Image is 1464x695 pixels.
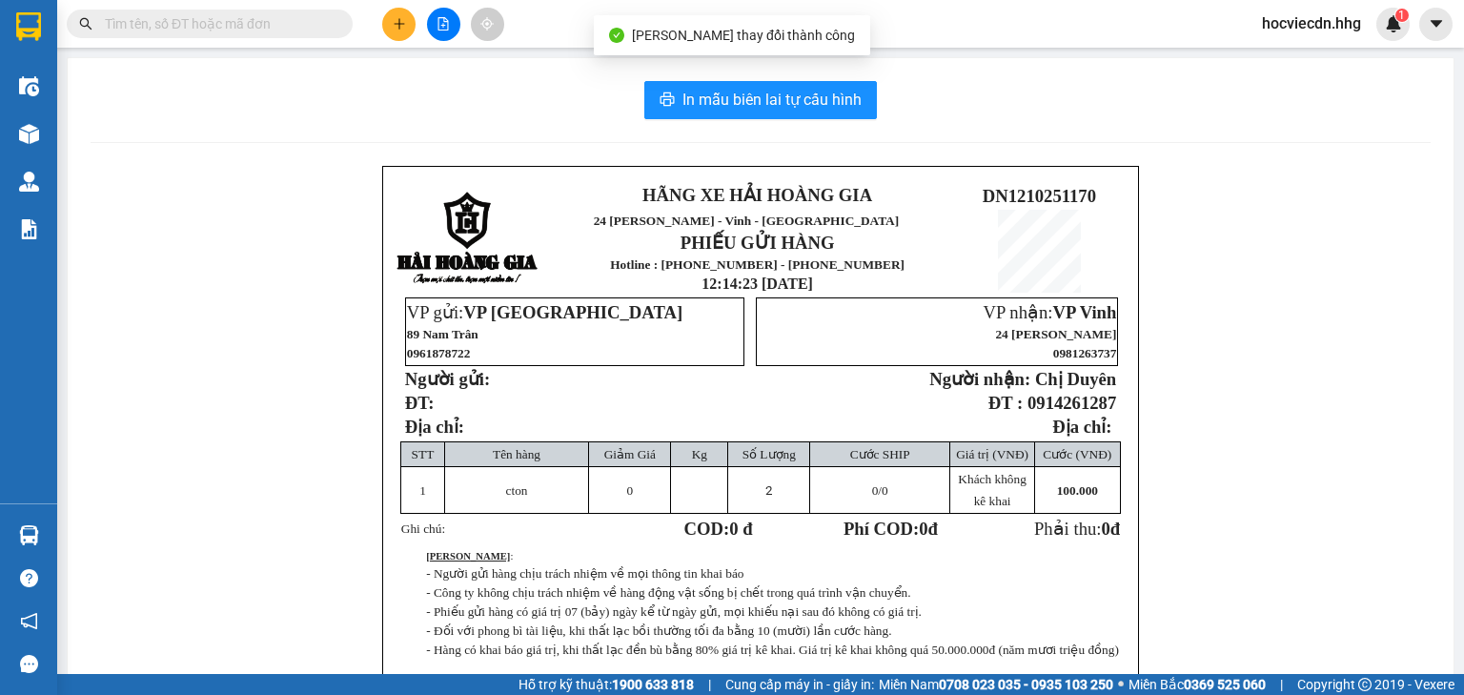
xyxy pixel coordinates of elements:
strong: COD: [684,519,753,539]
span: 0 [1101,519,1109,539]
span: aim [480,17,494,31]
span: check-circle [609,28,624,43]
span: 0 [919,519,927,539]
button: plus [382,8,416,41]
span: Ghi chú: [401,521,445,536]
span: Phải thu: [1034,519,1120,539]
span: Hỗ trợ kỹ thuật: [518,674,694,695]
strong: Người gửi: [405,369,490,389]
span: [PERSON_NAME] thay đổi thành công [632,28,855,43]
span: ⚪️ [1118,681,1124,688]
span: In mẫu biên lai tự cấu hình [682,88,862,112]
span: VP nhận: [983,302,1116,322]
span: STT [412,447,435,461]
span: file-add [437,17,450,31]
strong: Phí COD: đ [844,519,938,539]
span: search [79,17,92,31]
span: 12:14:23 [DATE] [701,276,813,292]
sup: 1 [1395,9,1409,22]
span: 89 Nam Trân [407,327,478,341]
strong: Người nhận: [929,369,1030,389]
span: - Công ty không chịu trách nhiệm về hàng động vật sống bị chết trong quá trình vận chuyển. [426,585,910,600]
img: logo [396,192,539,286]
strong: [PERSON_NAME] [426,551,510,562]
span: Tên hàng [493,447,540,461]
strong: PHIẾU GỬI HÀNG [681,233,835,253]
img: warehouse-icon [19,525,39,545]
span: - Đối với phong bì tài liệu, khi thất lạc bồi thường tối đa bằng 10 (mười) lần cước hàng. [426,623,891,638]
span: printer [660,92,675,110]
input: Tìm tên, số ĐT hoặc mã đơn [105,13,330,34]
span: Kg [692,447,707,461]
button: aim [471,8,504,41]
strong: ĐT : [988,393,1023,413]
strong: 1900 633 818 [612,677,694,692]
img: solution-icon [19,219,39,239]
img: icon-new-feature [1385,15,1402,32]
span: VP gửi: [407,302,682,322]
span: Cung cấp máy in - giấy in: [725,674,874,695]
span: 0 đ [729,519,752,539]
span: cton [506,483,528,498]
span: | [1280,674,1283,695]
span: Cước SHIP [850,447,910,461]
strong: Hotline : [PHONE_NUMBER] - [PHONE_NUMBER] [610,257,905,272]
span: hocviecdn.hhg [1247,11,1376,35]
button: printerIn mẫu biên lai tự cấu hình [644,81,877,119]
span: /0 [872,483,888,498]
strong: 0708 023 035 - 0935 103 250 [939,677,1113,692]
span: 2 [765,483,772,498]
span: 24 [PERSON_NAME] - Vinh - [GEOGRAPHIC_DATA] [594,214,900,228]
span: 1 [419,483,426,498]
span: VP Vinh [1052,302,1116,322]
span: 0914261287 [1027,393,1116,413]
span: Chị Duyên [1035,369,1116,389]
img: warehouse-icon [19,76,39,96]
span: question-circle [20,569,38,587]
span: notification [20,612,38,630]
button: caret-down [1419,8,1453,41]
span: 1 [1398,9,1405,22]
span: Số Lượng [742,447,796,461]
span: - Người gửi hàng chịu trách nhiệm về mọi thông tin khai báo [426,566,743,581]
span: Miền Nam [879,674,1113,695]
span: | [708,674,711,695]
span: 0981263737 [1053,346,1117,360]
strong: 0369 525 060 [1184,677,1266,692]
span: VP [GEOGRAPHIC_DATA] [463,302,682,322]
span: DN1210251170 [983,186,1096,206]
span: caret-down [1428,15,1445,32]
img: logo-vxr [16,12,41,41]
span: plus [393,17,406,31]
span: Khách không kê khai [958,472,1026,508]
span: đ [1110,519,1120,539]
span: - Hàng có khai báo giá trị, khi thất lạc đền bù bằng 80% giá trị kê khai. Giá trị kê khai không q... [426,643,1119,657]
span: : [426,551,513,562]
span: copyright [1358,678,1372,691]
strong: HÃNG XE HẢI HOÀNG GIA [642,185,872,205]
img: warehouse-icon [19,124,39,144]
img: warehouse-icon [19,172,39,192]
span: 24 [PERSON_NAME] [995,327,1116,341]
span: Địa chỉ: [405,417,464,437]
span: 100.000 [1057,483,1098,498]
span: 0 [872,483,879,498]
button: file-add [427,8,460,41]
span: message [20,655,38,673]
span: Cước (VNĐ) [1043,447,1111,461]
span: Giá trị (VNĐ) [956,447,1028,461]
span: 0961878722 [407,346,471,360]
span: - Phiếu gửi hàng có giá trị 07 (bảy) ngày kể từ ngày gửi, mọi khiếu nại sau đó không có giá trị. [426,604,922,619]
span: Giảm Giá [604,447,656,461]
strong: ĐT: [405,393,435,413]
strong: Địa chỉ: [1052,417,1111,437]
span: 0 [627,483,634,498]
span: Miền Bắc [1128,674,1266,695]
